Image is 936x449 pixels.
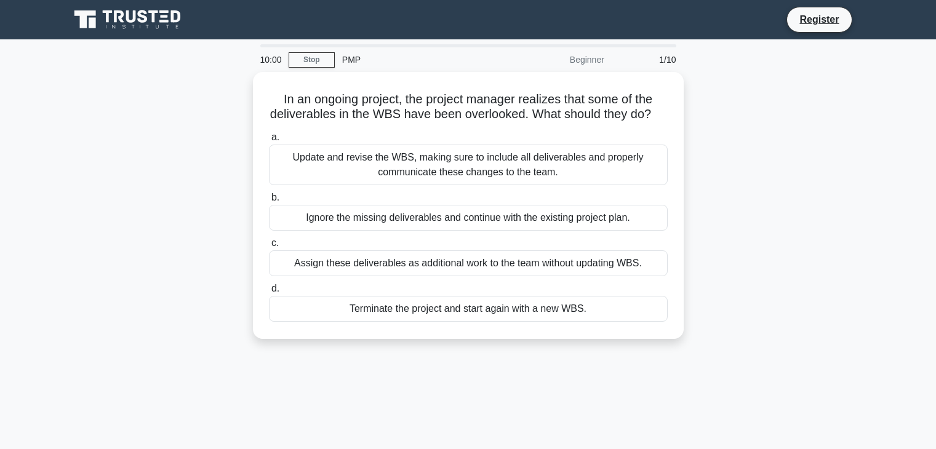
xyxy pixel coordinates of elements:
span: a. [271,132,279,142]
div: Terminate the project and start again with a new WBS. [269,296,668,322]
div: PMP [335,47,504,72]
div: Update and revise the WBS, making sure to include all deliverables and properly communicate these... [269,145,668,185]
a: Stop [289,52,335,68]
div: Ignore the missing deliverables and continue with the existing project plan. [269,205,668,231]
a: Register [792,12,846,27]
div: 1/10 [612,47,684,72]
span: b. [271,192,279,202]
div: Assign these deliverables as additional work to the team without updating WBS. [269,250,668,276]
span: c. [271,237,279,248]
span: d. [271,283,279,293]
div: 10:00 [253,47,289,72]
h5: In an ongoing project, the project manager realizes that some of the deliverables in the WBS have... [268,92,669,122]
div: Beginner [504,47,612,72]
